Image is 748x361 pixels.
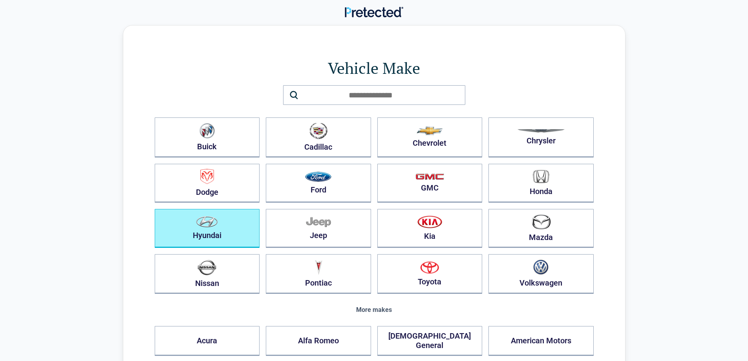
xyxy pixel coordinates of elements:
[488,117,594,158] button: Chrysler
[155,326,260,356] button: Acura
[377,209,483,248] button: Kia
[488,209,594,248] button: Mazda
[155,57,594,79] h1: Vehicle Make
[266,326,371,356] button: Alfa Romeo
[377,326,483,356] button: [DEMOGRAPHIC_DATA] General
[155,209,260,248] button: Hyundai
[155,254,260,294] button: Nissan
[155,117,260,158] button: Buick
[377,117,483,158] button: Chevrolet
[488,326,594,356] button: American Motors
[266,164,371,203] button: Ford
[488,254,594,294] button: Volkswagen
[266,254,371,294] button: Pontiac
[488,164,594,203] button: Honda
[155,164,260,203] button: Dodge
[377,254,483,294] button: Toyota
[266,117,371,158] button: Cadillac
[266,209,371,248] button: Jeep
[377,164,483,203] button: GMC
[155,306,594,313] div: More makes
